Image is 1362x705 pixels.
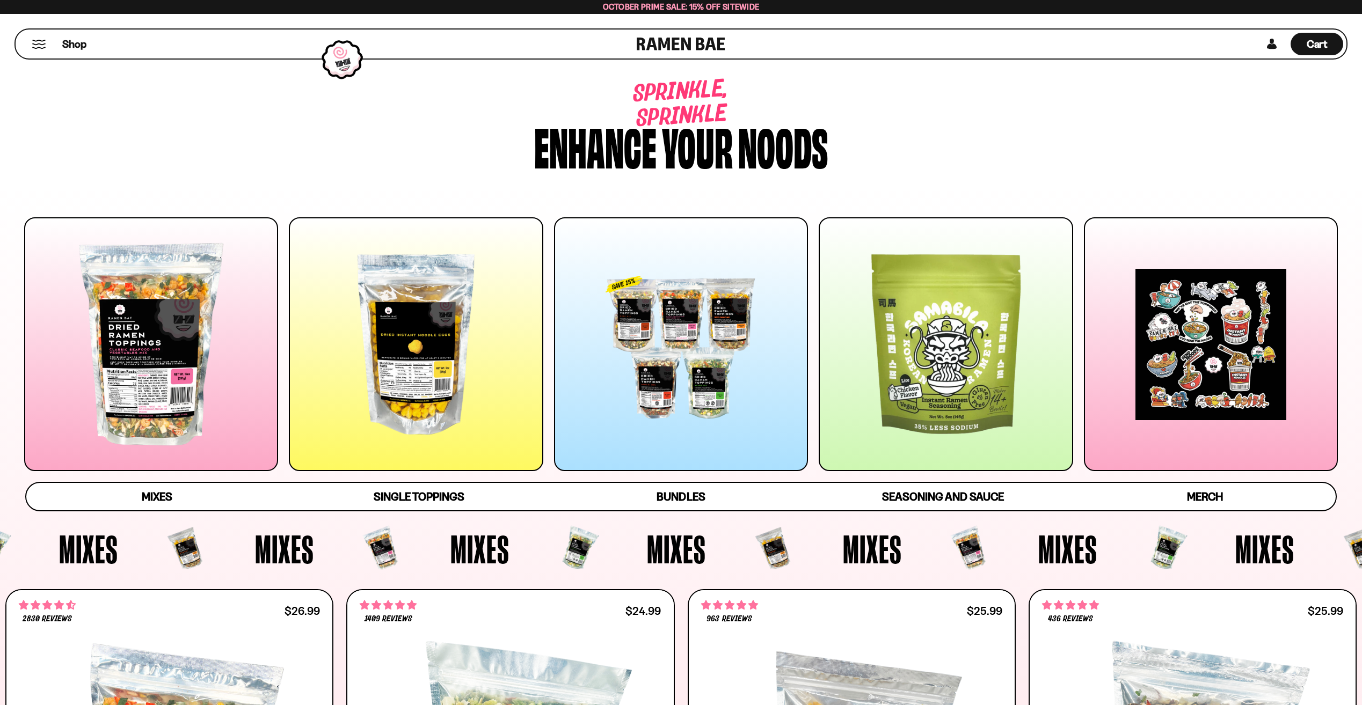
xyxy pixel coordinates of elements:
[738,120,828,171] div: noods
[26,483,288,510] a: Mixes
[255,529,314,569] span: Mixes
[62,33,86,55] a: Shop
[657,490,705,503] span: Bundles
[843,529,902,569] span: Mixes
[603,2,760,12] span: October Prime Sale: 15% off Sitewide
[1042,598,1099,612] span: 4.76 stars
[701,598,758,612] span: 4.75 stars
[550,483,812,510] a: Bundles
[882,490,1004,503] span: Seasoning and Sauce
[1038,529,1097,569] span: Mixes
[1048,615,1093,623] span: 436 reviews
[812,483,1074,510] a: Seasoning and Sauce
[23,615,72,623] span: 2830 reviews
[142,490,172,503] span: Mixes
[374,490,464,503] span: Single Toppings
[1307,38,1328,50] span: Cart
[365,615,412,623] span: 1409 reviews
[534,120,657,171] div: Enhance
[647,529,706,569] span: Mixes
[967,606,1002,616] div: $25.99
[59,529,118,569] span: Mixes
[288,483,550,510] a: Single Toppings
[1074,483,1336,510] a: Merch
[707,615,752,623] span: 963 reviews
[662,120,733,171] div: your
[32,40,46,49] button: Mobile Menu Trigger
[1308,606,1343,616] div: $25.99
[1187,490,1223,503] span: Merch
[450,529,509,569] span: Mixes
[1235,529,1294,569] span: Mixes
[62,37,86,52] span: Shop
[625,606,661,616] div: $24.99
[1291,30,1343,58] div: Cart
[360,598,417,612] span: 4.76 stars
[285,606,320,616] div: $26.99
[19,598,76,612] span: 4.68 stars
